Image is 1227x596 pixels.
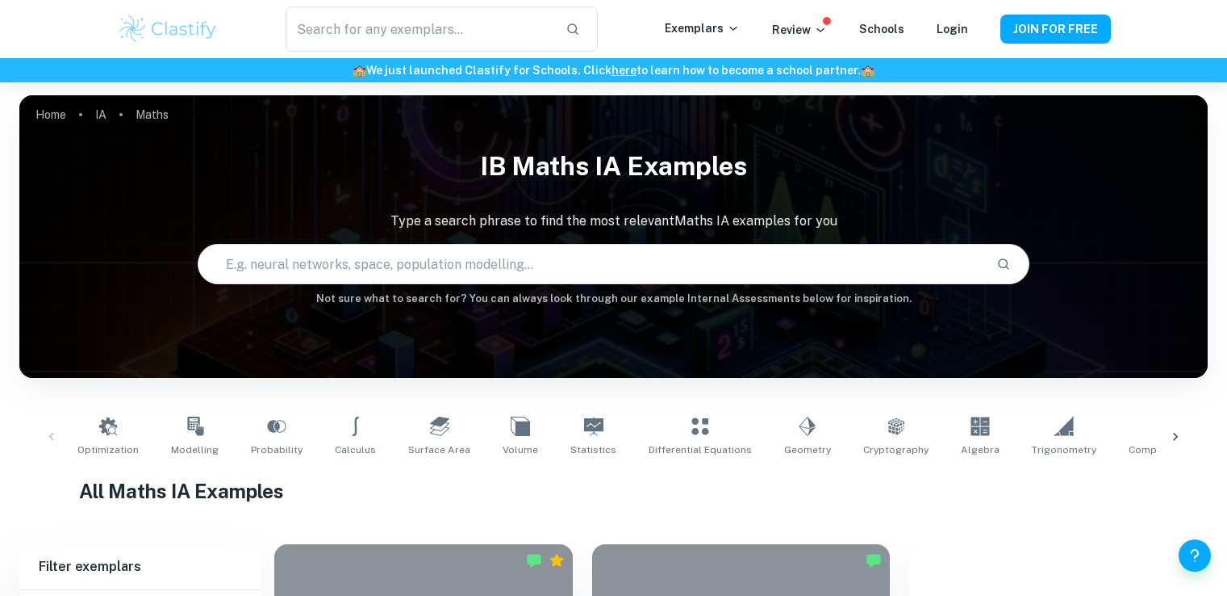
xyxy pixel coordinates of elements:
a: Login [937,23,968,36]
span: Probability [251,443,303,457]
span: Trigonometry [1032,443,1096,457]
h6: Filter exemplars [19,544,261,590]
h6: We just launched Clastify for Schools. Click to learn how to become a school partner. [3,61,1224,79]
span: Optimization [77,443,139,457]
span: Cryptography [863,443,929,457]
span: 🏫 [861,64,874,77]
span: Statistics [570,443,616,457]
img: Marked [866,552,882,569]
span: Algebra [961,443,1000,457]
a: Schools [859,23,904,36]
p: Exemplars [665,19,740,37]
h1: IB Maths IA examples [19,141,1208,192]
span: Surface Area [408,443,470,457]
input: E.g. neural networks, space, population modelling... [198,241,983,287]
a: here [611,64,636,77]
a: IA [95,103,106,126]
input: Search for any exemplars... [286,6,552,52]
span: Differential Equations [649,443,752,457]
span: Modelling [171,443,219,457]
button: Help and Feedback [1179,539,1211,572]
h1: All Maths IA Examples [79,476,1149,506]
div: Premium [549,552,565,569]
button: Search [990,250,1017,278]
p: Review [772,21,827,39]
p: Type a search phrase to find the most relevant Maths IA examples for you [19,212,1208,231]
span: Calculus [335,443,376,457]
span: 🏫 [353,64,366,77]
img: Clastify logo [117,13,219,45]
p: Maths [136,106,169,124]
button: JOIN FOR FREE [1000,15,1111,44]
span: Geometry [784,443,831,457]
h6: Not sure what to search for? You can always look through our example Internal Assessments below f... [19,291,1208,307]
img: Marked [526,552,542,569]
span: Volume [503,443,538,457]
a: Home [35,103,66,126]
span: Complex Numbers [1129,443,1217,457]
